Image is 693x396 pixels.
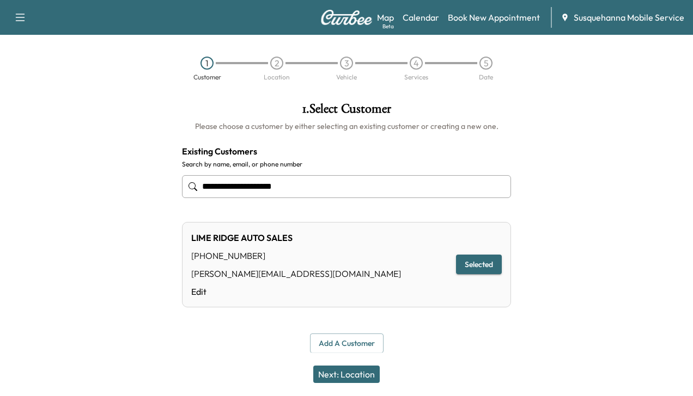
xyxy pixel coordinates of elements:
[479,57,493,70] div: 5
[264,74,290,81] div: Location
[182,160,511,169] label: Search by name, email, or phone number
[320,10,373,25] img: Curbee Logo
[200,57,214,70] div: 1
[191,249,401,262] div: [PHONE_NUMBER]
[313,366,380,383] button: Next: Location
[410,57,423,70] div: 4
[310,333,384,354] button: Add a customer
[191,267,401,280] div: [PERSON_NAME][EMAIL_ADDRESS][DOMAIN_NAME]
[382,22,394,30] div: Beta
[191,285,401,298] a: Edit
[479,74,493,81] div: Date
[191,231,401,244] div: LIME RIDGE AUTO SALES
[404,74,428,81] div: Services
[182,145,511,158] h4: Existing Customers
[377,11,394,24] a: MapBeta
[456,255,502,275] button: Selected
[182,121,511,132] h6: Please choose a customer by either selecting an existing customer or creating a new one.
[193,74,221,81] div: Customer
[182,102,511,121] h1: 1 . Select Customer
[403,11,439,24] a: Calendar
[336,74,357,81] div: Vehicle
[574,11,684,24] span: Susquehanna Mobile Service
[340,57,353,70] div: 3
[270,57,283,70] div: 2
[448,11,540,24] a: Book New Appointment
